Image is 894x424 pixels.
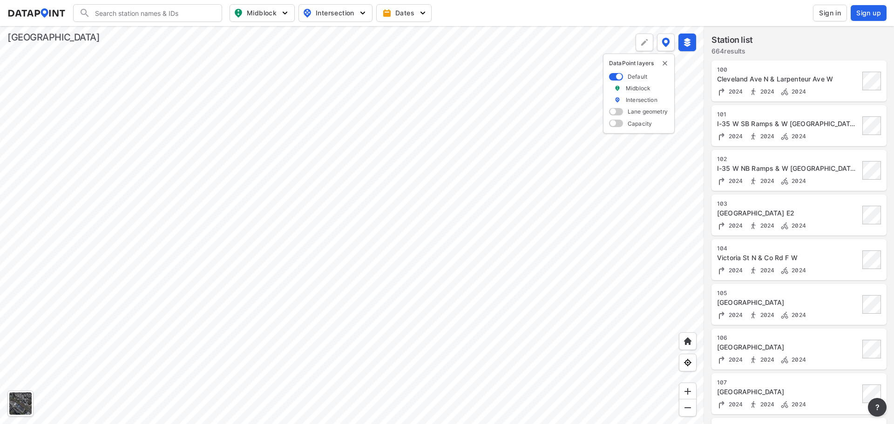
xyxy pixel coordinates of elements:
[849,5,887,21] a: Sign up
[749,221,758,230] img: Pedestrian count
[717,298,860,307] div: 8th Ave NW & 10th St NW
[717,343,860,352] div: Old Hwy 8 NW & 10th St NW
[717,310,726,320] img: Turning count
[726,133,743,140] span: 2024
[711,34,753,47] label: Station list
[749,400,758,409] img: Pedestrian count
[717,221,726,230] img: Turning count
[628,108,668,115] label: Lane geometry
[758,222,775,229] span: 2024
[418,8,427,18] img: 5YPKRKmlfpI5mqlR8AD95paCi+0kK1fRFDJSaMmawlwaeJcJwk9O2fotCW5ve9gAAAAASUVORK5CYII=
[717,253,860,262] div: Victoria St N & Co Rd F W
[614,84,621,92] img: marker_Midblock.5ba75e30.svg
[7,8,66,18] img: dataPointLogo.9353c09d.svg
[726,267,743,274] span: 2024
[874,402,881,413] span: ?
[626,96,657,104] label: Intersection
[7,390,34,417] div: Toggle basemap
[758,356,775,363] span: 2024
[717,176,726,186] img: Turning count
[819,8,841,18] span: Sign in
[717,200,860,208] div: 103
[679,354,697,371] div: View my location
[628,120,652,128] label: Capacity
[662,38,670,47] img: data-point-layers.37681fc9.svg
[358,8,367,18] img: 5YPKRKmlfpI5mqlR8AD95paCi+0kK1fRFDJSaMmawlwaeJcJwk9O2fotCW5ve9gAAAAASUVORK5CYII=
[758,133,775,140] span: 2024
[679,399,697,417] div: Zoom out
[302,7,313,19] img: map_pin_int.54838e6b.svg
[789,222,806,229] span: 2024
[717,164,860,173] div: I-35 W NB Ramps & W County Rd E2
[626,84,650,92] label: Midblock
[678,34,696,51] button: External layers
[780,400,789,409] img: Bicycle count
[636,34,653,51] div: Polygon tool
[683,337,692,346] img: +XpAUvaXAN7GudzAAAAAElFTkSuQmCC
[749,310,758,320] img: Pedestrian count
[657,34,675,51] button: DataPoint layers
[717,132,726,141] img: Turning count
[749,176,758,186] img: Pedestrian count
[661,60,669,67] img: close-external-leyer.3061a1c7.svg
[230,4,295,22] button: Midblock
[233,7,244,19] img: map_pin_mid.602f9df1.svg
[382,8,392,18] img: calendar-gold.39a51dde.svg
[717,87,726,96] img: Turning count
[726,88,743,95] span: 2024
[789,311,806,318] span: 2024
[717,74,860,84] div: Cleveland Ave N & Larpenteur Ave W
[717,387,860,397] div: White Bear Ave & Cedar Ave
[726,177,743,184] span: 2024
[717,66,860,74] div: 100
[717,400,726,409] img: Turning count
[811,5,849,21] a: Sign in
[780,355,789,364] img: Bicycle count
[726,401,743,408] span: 2024
[7,31,100,44] div: [GEOGRAPHIC_DATA]
[298,4,372,22] button: Intersection
[661,60,669,67] button: delete
[789,356,806,363] span: 2024
[749,132,758,141] img: Pedestrian count
[376,4,432,22] button: Dates
[780,310,789,320] img: Bicycle count
[780,87,789,96] img: Bicycle count
[813,5,847,21] button: Sign in
[90,6,216,20] input: Search
[683,387,692,396] img: ZvzfEJKXnyWIrJytrsY285QMwk63cM6Drc+sIAAAAASUVORK5CYII=
[717,266,726,275] img: Turning count
[717,155,860,163] div: 102
[851,5,887,21] button: Sign up
[711,47,753,56] label: 664 results
[683,358,692,367] img: zeq5HYn9AnE9l6UmnFLPAAAAAElFTkSuQmCC
[717,111,860,118] div: 101
[749,355,758,364] img: Pedestrian count
[780,266,789,275] img: Bicycle count
[758,177,775,184] span: 2024
[679,332,697,350] div: Home
[717,245,860,252] div: 104
[280,8,290,18] img: 5YPKRKmlfpI5mqlR8AD95paCi+0kK1fRFDJSaMmawlwaeJcJwk9O2fotCW5ve9gAAAAASUVORK5CYII=
[683,403,692,412] img: MAAAAAElFTkSuQmCC
[726,311,743,318] span: 2024
[749,266,758,275] img: Pedestrian count
[683,38,692,47] img: layers-active.d9e7dc51.svg
[780,221,789,230] img: Bicycle count
[789,267,806,274] span: 2024
[749,87,758,96] img: Pedestrian count
[726,356,743,363] span: 2024
[758,267,775,274] span: 2024
[868,398,887,417] button: more
[234,7,289,19] span: Midblock
[780,132,789,141] img: Bicycle count
[717,209,860,218] div: Cleveland Ave & W County Rd E2
[789,88,806,95] span: 2024
[856,8,881,18] span: Sign up
[789,133,806,140] span: 2024
[679,383,697,400] div: Zoom in
[780,176,789,186] img: Bicycle count
[789,401,806,408] span: 2024
[758,311,775,318] span: 2024
[628,73,647,81] label: Default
